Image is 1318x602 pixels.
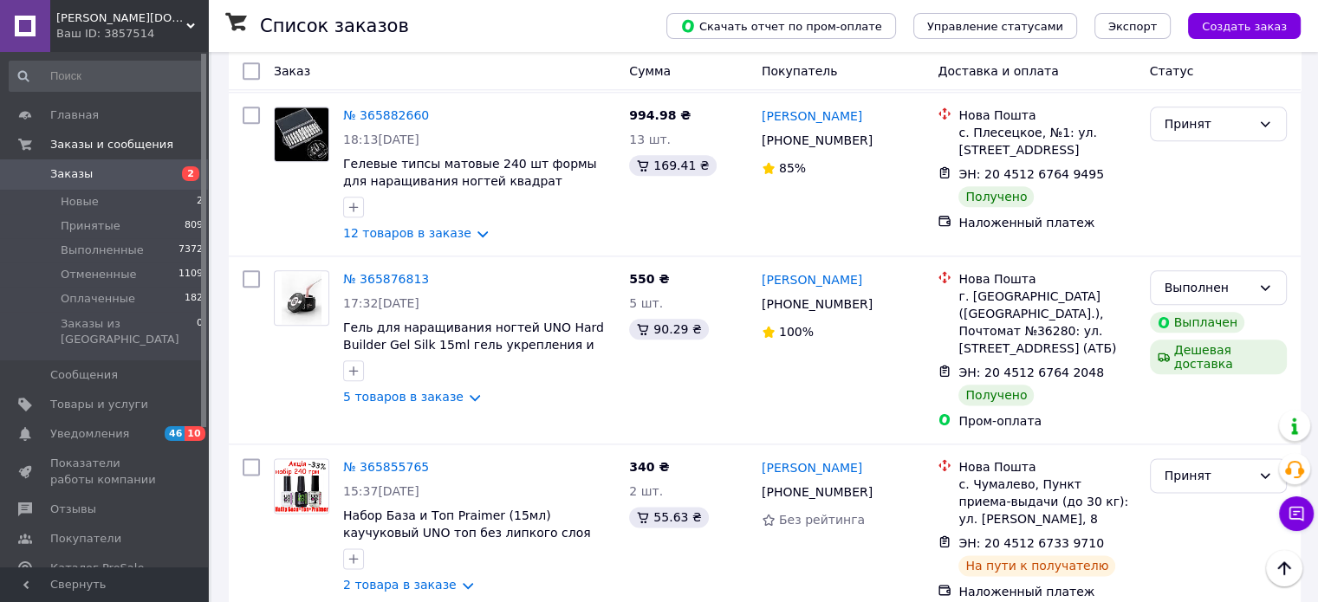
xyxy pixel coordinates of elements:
span: 2 шт. [629,484,663,498]
a: Фото товару [274,107,329,162]
a: № 365882660 [343,108,429,122]
div: Принят [1165,114,1251,133]
button: Управление статусами [913,13,1077,39]
span: Оплаченные [61,291,135,307]
span: 13 шт. [629,133,671,146]
span: ЭН: 20 4512 6733 9710 [958,536,1104,550]
a: Фото товару [274,270,329,326]
span: Товары и услуги [50,397,148,412]
span: Заказ [274,64,310,78]
div: [PHONE_NUMBER] [758,292,876,316]
a: № 365876813 [343,272,429,286]
div: г. [GEOGRAPHIC_DATA] ([GEOGRAPHIC_DATA].), Почтомат №36280: ул. [STREET_ADDRESS] (АТБ) [958,288,1135,357]
div: Получено [958,385,1034,405]
span: Сообщения [50,367,118,383]
span: Заказы и сообщения [50,137,173,152]
span: 0 [197,316,203,347]
span: Статус [1150,64,1194,78]
div: с. Чумалево, Пункт приема-выдачи (до 30 кг): ул. [PERSON_NAME], 8 [958,476,1135,528]
span: 18:13[DATE] [343,133,419,146]
button: Создать заказ [1188,13,1301,39]
div: Выполнен [1165,278,1251,297]
span: 100% [779,325,814,339]
span: Доставка и оплата [938,64,1058,78]
button: Скачать отчет по пром-оплате [666,13,896,39]
span: Выполненные [61,243,144,258]
span: 2 [182,166,199,181]
a: 5 товаров в заказе [343,390,464,404]
span: 17:32[DATE] [343,296,419,310]
a: 2 товара в заказе [343,578,457,592]
span: 46 [165,426,185,441]
img: Фото товару [275,459,328,513]
button: Чат с покупателем [1279,496,1314,531]
span: 15:37[DATE] [343,484,419,498]
span: Покупатель [762,64,838,78]
div: Наложенный платеж [958,583,1135,600]
span: Покупатели [50,531,121,547]
span: Отзывы [50,502,96,517]
a: [PERSON_NAME] [762,107,862,125]
a: Гель для наращивания ногтей UNO Hard Builder Gel Silk 15ml гель укрепления и выравнивания [343,320,604,369]
span: ЭН: 20 4512 6764 9495 [958,167,1104,181]
a: Создать заказ [1171,18,1301,32]
span: 1109 [179,267,203,282]
span: francheska.com.ua [56,10,186,26]
span: 85% [779,161,806,175]
span: Управление статусами [927,20,1063,33]
a: Фото товару [274,458,329,514]
div: На пути к получателю [958,555,1115,576]
span: Каталог ProSale [50,560,144,576]
div: [PHONE_NUMBER] [758,480,876,504]
span: 994.98 ₴ [629,108,691,122]
span: 5 шт. [629,296,663,310]
button: Экспорт [1094,13,1171,39]
div: 169.41 ₴ [629,155,716,176]
span: Отмененные [61,267,136,282]
span: Принятые [61,218,120,234]
span: Создать заказ [1202,20,1287,33]
a: [PERSON_NAME] [762,271,862,288]
span: Без рейтинга [779,513,865,527]
span: Уведомления [50,426,129,442]
span: 809 [185,218,203,234]
span: 10 [185,426,205,441]
a: 4 товара в заказе [343,62,457,76]
h1: Список заказов [260,16,409,36]
a: 12 товаров в заказе [343,226,471,240]
div: [PHONE_NUMBER] [758,128,876,152]
span: 340 ₴ [629,460,669,474]
span: Новые [61,194,99,210]
span: 2 [197,194,203,210]
span: Главная [50,107,99,123]
span: ЭН: 20 4512 6764 2048 [958,366,1104,379]
a: Гелевые типсы матовые 240 шт формы для наращивания ногтей квадрат [PERSON_NAME] Professional [343,157,597,205]
span: Заказы [50,166,93,182]
span: Скачать отчет по пром-оплате [680,18,882,34]
div: Наложенный платеж [958,214,1135,231]
div: Пром-оплата [958,412,1135,430]
div: Получено [958,186,1034,207]
div: 55.63 ₴ [629,507,708,528]
input: Поиск [9,61,205,92]
span: 550 ₴ [629,272,669,286]
a: Набор База и Топ Praimer (15мл) каучуковый UNO топ без липкого слоя бескислотный праймер [343,508,591,557]
span: Показатели работы компании [50,456,160,487]
button: Наверх [1266,550,1302,586]
div: Выплачен [1150,312,1244,333]
a: [PERSON_NAME] [762,459,862,476]
div: 90.29 ₴ [629,319,708,340]
div: Ваш ID: 3857514 [56,26,208,42]
img: Фото товару [275,107,328,161]
div: Нова Пошта [958,458,1135,476]
a: № 365855765 [343,460,429,474]
div: Нова Пошта [958,107,1135,124]
img: Фото товару [282,271,322,325]
div: с. Плесецкое, №1: ул. [STREET_ADDRESS] [958,124,1135,159]
span: Заказы из [GEOGRAPHIC_DATA] [61,316,197,347]
span: Экспорт [1108,20,1157,33]
span: Сумма [629,64,671,78]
